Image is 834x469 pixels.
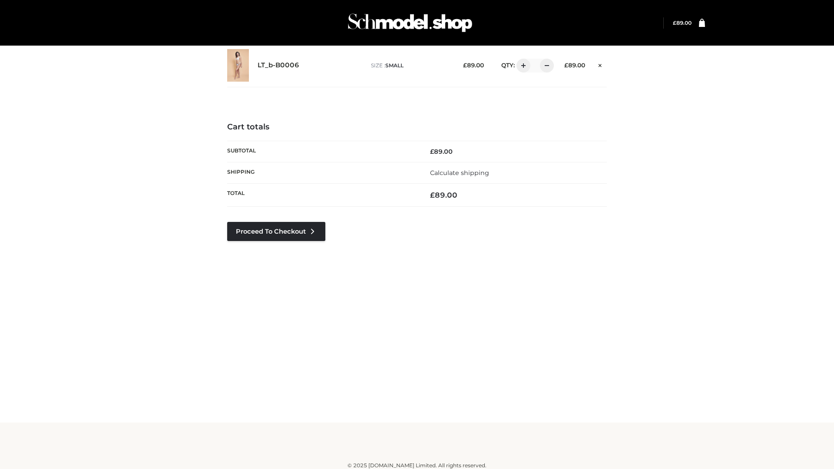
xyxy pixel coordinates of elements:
a: £89.00 [673,20,692,26]
div: QTY: [493,59,551,73]
span: £ [673,20,676,26]
span: £ [463,62,467,69]
a: LT_b-B0006 [258,61,299,69]
a: Proceed to Checkout [227,222,325,241]
img: Schmodel Admin 964 [345,6,475,40]
bdi: 89.00 [673,20,692,26]
span: £ [430,148,434,155]
a: Remove this item [594,59,607,70]
bdi: 89.00 [463,62,484,69]
bdi: 89.00 [430,148,453,155]
span: £ [564,62,568,69]
h4: Cart totals [227,122,607,132]
bdi: 89.00 [430,191,457,199]
a: Calculate shipping [430,169,489,177]
span: SMALL [385,62,404,69]
span: £ [430,191,435,199]
bdi: 89.00 [564,62,585,69]
th: Subtotal [227,141,417,162]
p: size : [371,62,450,69]
th: Shipping [227,162,417,183]
th: Total [227,184,417,207]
